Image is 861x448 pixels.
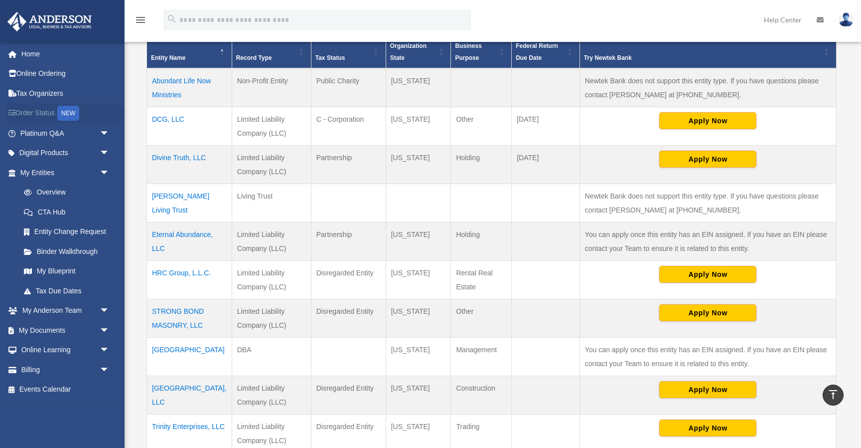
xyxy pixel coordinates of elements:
[390,42,427,61] span: Organization State
[512,36,580,69] th: Federal Return Due Date: Activate to sort
[57,106,79,121] div: NEW
[584,52,821,64] div: Try Newtek Bank
[147,184,232,223] td: [PERSON_NAME] Living Trust
[232,184,311,223] td: Living Trust
[311,68,386,107] td: Public Charity
[7,64,125,84] a: Online Ordering
[7,340,125,360] a: Online Learningarrow_drop_down
[451,107,512,146] td: Other
[455,42,481,61] span: Business Purpose
[7,143,125,163] a: Digital Productsarrow_drop_down
[147,107,232,146] td: DCG, LLC
[147,36,232,69] th: Entity Name: Activate to invert sorting
[579,36,836,69] th: Try Newtek Bank : Activate to sort
[311,36,386,69] th: Tax Status: Activate to sort
[100,301,120,321] span: arrow_drop_down
[147,338,232,376] td: [GEOGRAPHIC_DATA]
[311,146,386,184] td: Partnership
[7,103,125,124] a: Order StatusNEW
[7,301,125,321] a: My Anderson Teamarrow_drop_down
[827,389,839,401] i: vertical_align_top
[659,304,756,321] button: Apply Now
[100,340,120,361] span: arrow_drop_down
[151,54,185,61] span: Entity Name
[659,112,756,129] button: Apply Now
[232,299,311,338] td: Limited Liability Company (LLC)
[147,223,232,261] td: Eternal Abundance, LLC
[147,146,232,184] td: Divine Truth, LLC
[100,143,120,164] span: arrow_drop_down
[14,202,120,222] a: CTA Hub
[311,299,386,338] td: Disregarded Entity
[579,338,836,376] td: You can apply once this entity has an EIN assigned. If you have an EIN please contact your Team t...
[823,385,844,406] a: vertical_align_top
[451,146,512,184] td: Holding
[147,376,232,415] td: [GEOGRAPHIC_DATA], LLC
[7,83,125,103] a: Tax Organizers
[236,54,272,61] span: Record Type
[7,163,120,183] a: My Entitiesarrow_drop_down
[516,42,558,61] span: Federal Return Due Date
[232,223,311,261] td: Limited Liability Company (LLC)
[386,261,451,299] td: [US_STATE]
[232,146,311,184] td: Limited Liability Company (LLC)
[311,261,386,299] td: Disregarded Entity
[232,338,311,376] td: DBA
[311,223,386,261] td: Partnership
[386,223,451,261] td: [US_STATE]
[7,320,125,340] a: My Documentsarrow_drop_down
[14,183,115,203] a: Overview
[232,36,311,69] th: Record Type: Activate to sort
[135,17,146,26] a: menu
[232,107,311,146] td: Limited Liability Company (LLC)
[659,420,756,437] button: Apply Now
[659,381,756,398] button: Apply Now
[386,338,451,376] td: [US_STATE]
[7,360,125,380] a: Billingarrow_drop_down
[386,376,451,415] td: [US_STATE]
[100,163,120,183] span: arrow_drop_down
[386,146,451,184] td: [US_STATE]
[311,107,386,146] td: C - Corporation
[451,376,512,415] td: Construction
[147,68,232,107] td: Abundant Life Now Ministries
[14,222,120,242] a: Entity Change Request
[100,360,120,380] span: arrow_drop_down
[232,376,311,415] td: Limited Liability Company (LLC)
[315,54,345,61] span: Tax Status
[7,380,125,400] a: Events Calendar
[166,13,177,24] i: search
[579,184,836,223] td: Newtek Bank does not support this entity type. If you have questions please contact [PERSON_NAME]...
[386,36,451,69] th: Organization State: Activate to sort
[7,123,125,143] a: Platinum Q&Aarrow_drop_down
[147,261,232,299] td: HRC Group, L.L.C.
[386,68,451,107] td: [US_STATE]
[7,44,125,64] a: Home
[512,146,580,184] td: [DATE]
[100,320,120,341] span: arrow_drop_down
[14,281,120,301] a: Tax Due Dates
[232,261,311,299] td: Limited Liability Company (LLC)
[579,68,836,107] td: Newtek Bank does not support this entity type. If you have questions please contact [PERSON_NAME]...
[14,261,120,281] a: My Blueprint
[100,123,120,144] span: arrow_drop_down
[579,223,836,261] td: You can apply once this entity has an EIN assigned. If you have an EIN please contact your Team t...
[232,68,311,107] td: Non-Profit Entity
[839,12,854,27] img: User Pic
[14,241,120,261] a: Binder Walkthrough
[147,299,232,338] td: STRONG BOND MASONRY, LLC
[451,338,512,376] td: Management
[386,107,451,146] td: [US_STATE]
[135,14,146,26] i: menu
[659,151,756,168] button: Apply Now
[4,12,95,31] img: Anderson Advisors Platinum Portal
[451,36,512,69] th: Business Purpose: Activate to sort
[386,299,451,338] td: [US_STATE]
[451,261,512,299] td: Rental Real Estate
[451,223,512,261] td: Holding
[659,266,756,283] button: Apply Now
[311,376,386,415] td: Disregarded Entity
[451,299,512,338] td: Other
[512,107,580,146] td: [DATE]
